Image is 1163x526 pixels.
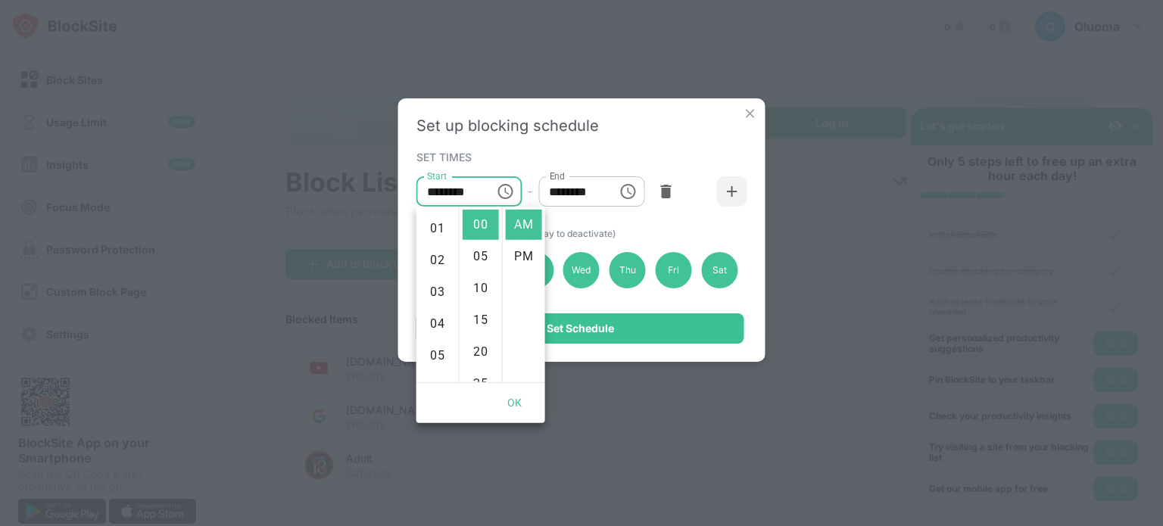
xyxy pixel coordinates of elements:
label: End [549,170,565,182]
li: 4 hours [419,309,456,339]
li: PM [506,241,542,272]
li: 3 hours [419,277,456,307]
button: OK [491,389,539,417]
div: Set Schedule [547,322,614,335]
div: Fri [656,252,692,288]
div: Wed [563,252,600,288]
li: 12 hours [419,182,456,212]
li: AM [506,210,542,240]
div: Set up blocking schedule [416,117,747,135]
button: Choose time, selected time is 11:00 AM [490,176,520,207]
button: Choose time, selected time is 1:00 PM [613,176,643,207]
div: SELECTED DAYS [416,226,744,239]
img: x-button.svg [743,106,758,121]
li: 0 minutes [463,210,499,240]
li: 15 minutes [463,305,499,335]
ul: Select hours [416,207,459,382]
li: 6 hours [419,372,456,403]
li: 1 hours [419,213,456,244]
span: (Click a day to deactivate) [504,228,616,239]
li: 5 hours [419,341,456,371]
div: - [528,183,532,200]
ul: Select minutes [459,207,502,382]
li: 20 minutes [463,337,499,367]
li: 2 hours [419,245,456,275]
li: 5 minutes [463,241,499,272]
li: 10 minutes [463,273,499,303]
ul: Select meridiem [502,207,545,382]
div: Sat [701,252,737,288]
div: Thu [610,252,646,288]
label: Start [427,170,447,182]
li: 25 minutes [463,369,499,399]
div: SET TIMES [416,151,744,163]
